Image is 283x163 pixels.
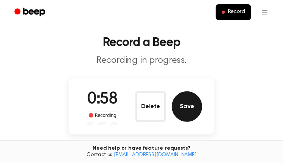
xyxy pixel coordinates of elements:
h1: Record a Beep [9,37,274,49]
button: Record [216,4,251,20]
p: Recording in progress. [9,55,274,66]
button: Delete Audio Record [135,91,166,122]
a: [EMAIL_ADDRESS][DOMAIN_NAME] [114,152,197,158]
a: Beep [9,5,52,20]
span: Contact us [5,152,278,159]
span: 0:58 [87,91,118,107]
button: Open menu [256,3,274,21]
span: Record [228,9,245,16]
button: Save Audio Record [172,91,202,122]
div: Recording [87,112,118,119]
